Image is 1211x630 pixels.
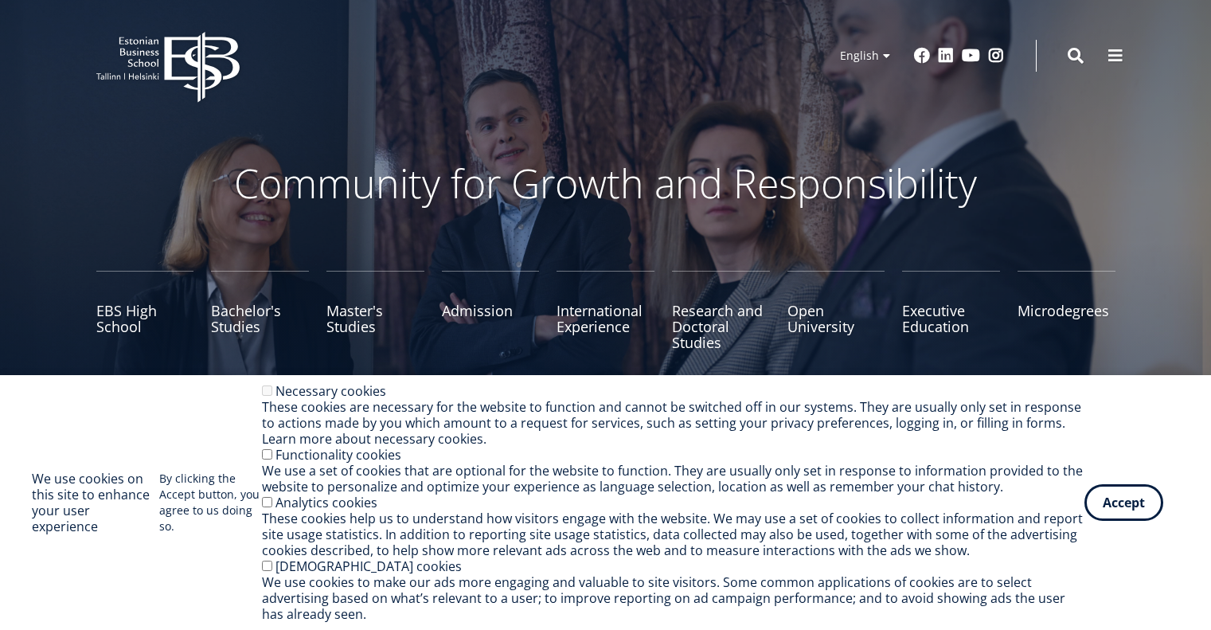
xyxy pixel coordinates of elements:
[938,48,954,64] a: Linkedin
[275,382,386,400] label: Necessary cookies
[262,511,1084,558] div: These cookies help us to understand how visitors engage with the website. We may use a set of coo...
[988,48,1004,64] a: Instagram
[1084,484,1163,521] button: Accept
[672,271,770,350] a: Research and Doctoral Studies
[902,271,1000,350] a: Executive Education
[787,271,885,350] a: Open University
[159,471,262,534] p: By clicking the Accept button, you agree to us doing so.
[442,271,540,350] a: Admission
[96,271,194,350] a: EBS High School
[275,558,462,575] label: [DEMOGRAPHIC_DATA] cookies
[184,159,1028,207] p: Community for Growth and Responsibility
[275,494,377,511] label: Analytics cookies
[557,271,654,350] a: International Experience
[1018,271,1115,350] a: Microdegrees
[962,48,980,64] a: Youtube
[32,471,159,534] h2: We use cookies on this site to enhance your user experience
[275,446,401,464] label: Functionality cookies
[262,463,1084,495] div: We use a set of cookies that are optional for the website to function. They are usually only set ...
[211,271,309,350] a: Bachelor's Studies
[914,48,930,64] a: Facebook
[326,271,424,350] a: Master's Studies
[262,574,1084,622] div: We use cookies to make our ads more engaging and valuable to site visitors. Some common applicati...
[262,399,1084,447] div: These cookies are necessary for the website to function and cannot be switched off in our systems...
